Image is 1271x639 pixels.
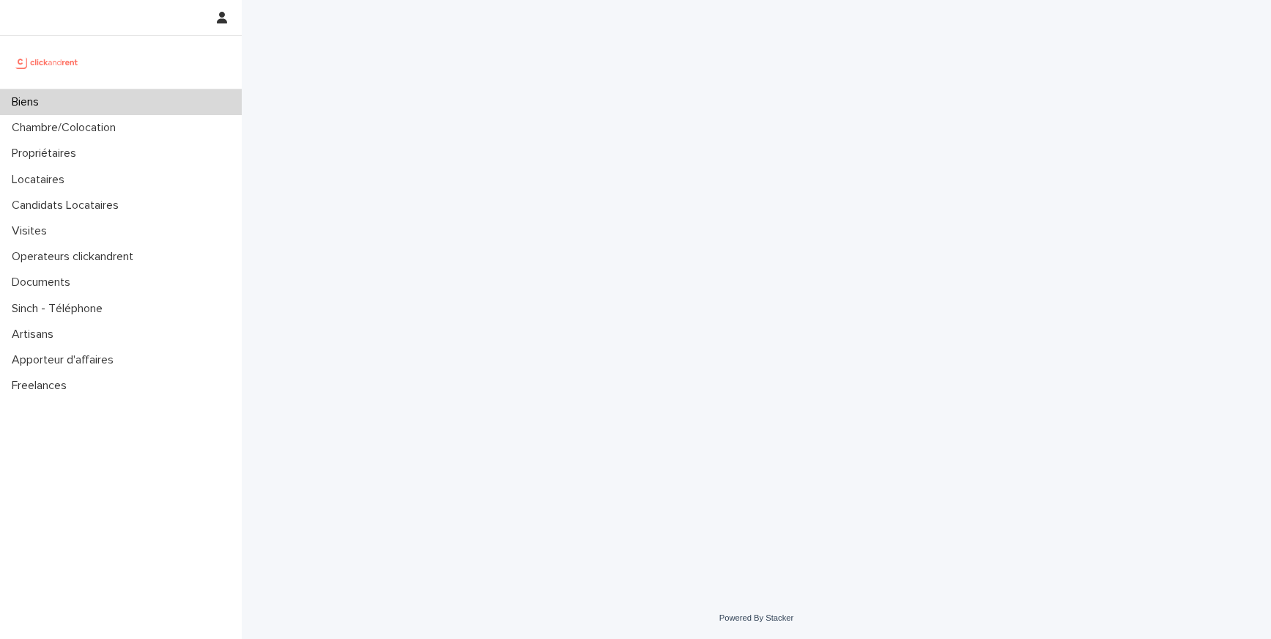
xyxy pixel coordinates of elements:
p: Apporteur d'affaires [6,353,125,367]
p: Biens [6,95,51,109]
a: Powered By Stacker [719,613,793,622]
p: Sinch - Téléphone [6,302,114,316]
p: Locataires [6,173,76,187]
p: Chambre/Colocation [6,121,127,135]
p: Documents [6,276,82,289]
p: Freelances [6,379,78,393]
p: Artisans [6,328,65,341]
p: Candidats Locataires [6,199,130,213]
p: Visites [6,224,59,238]
img: UCB0brd3T0yccxBKYDjQ [12,48,83,77]
p: Propriétaires [6,147,88,160]
p: Operateurs clickandrent [6,250,145,264]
